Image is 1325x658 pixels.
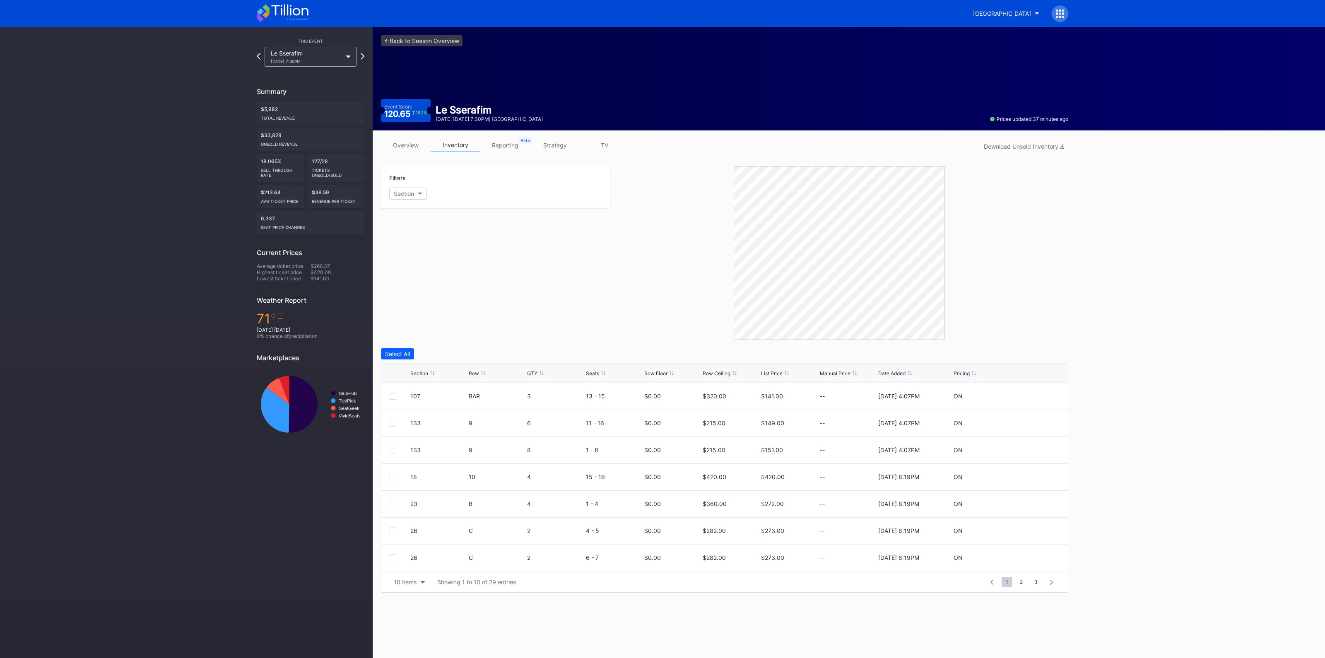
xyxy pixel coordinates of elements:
[580,139,629,152] a: TV
[820,527,876,534] div: --
[257,102,364,125] div: $5,982
[390,576,429,588] button: 10 items
[271,59,342,64] div: [DATE] 7:30PM
[384,104,412,110] div: Event Score
[761,446,783,453] div: $151.00
[954,370,970,376] div: Pricing
[469,527,525,534] div: C
[967,6,1046,21] button: [GEOGRAPHIC_DATA]
[257,154,304,182] div: 18.065%
[1030,577,1042,587] span: 3
[820,419,876,427] div: --
[954,554,963,561] div: ON
[410,473,467,480] div: 18
[820,370,850,376] div: Manual Price
[1002,577,1012,587] span: 1
[271,50,342,64] div: Le Sserafim
[761,419,784,427] div: $149.00
[257,185,304,208] div: $213.64
[644,527,661,534] div: $0.00
[644,419,661,427] div: $0.00
[257,39,364,43] div: This Event
[312,195,360,204] div: Revenue per ticket
[586,500,642,507] div: 1 - 4
[878,500,919,507] div: [DATE] 8:19PM
[703,473,726,480] div: $420.00
[878,554,919,561] div: [DATE] 8:19PM
[586,370,599,376] div: Seats
[703,370,730,376] div: Row Ceiling
[469,393,525,400] div: BAR
[527,473,583,480] div: 4
[954,419,963,427] div: ON
[261,112,360,121] div: Total Revenue
[644,554,661,561] div: $0.00
[308,185,364,208] div: $38.59
[954,393,963,400] div: ON
[469,419,525,427] div: 9
[954,500,963,507] div: ON
[416,111,427,115] div: 18.1 %
[973,10,1031,17] div: [GEOGRAPHIC_DATA]
[703,527,726,534] div: $282.00
[644,446,661,453] div: $0.00
[257,87,364,96] div: Summary
[644,473,661,480] div: $0.00
[586,473,642,480] div: 15 - 18
[586,393,642,400] div: 13 - 15
[261,138,360,147] div: Unsold Revenue
[703,419,725,427] div: $215.00
[586,527,642,534] div: 4 - 5
[878,393,920,400] div: [DATE] 4:07PM
[385,350,410,357] div: Select All
[257,333,364,339] div: 0 % chance of precipitation
[311,269,364,275] div: $420.00
[261,164,300,178] div: Sell Through Rate
[527,446,583,453] div: 8
[257,263,311,269] div: Average ticket price
[436,116,543,122] div: [DATE] [DATE] 7:30PM | [GEOGRAPHIC_DATA]
[389,174,602,181] div: Filters
[984,143,1064,150] div: Download Unsold Inventory
[257,248,364,257] div: Current Prices
[381,348,414,359] button: Select All
[703,393,726,400] div: $320.00
[761,527,784,534] div: $273.00
[469,446,525,453] div: 9
[644,393,661,400] div: $0.00
[394,190,414,197] div: Section
[469,473,525,480] div: 10
[761,473,785,480] div: $420.00
[644,370,667,376] div: Row Floor
[431,139,480,152] a: inventory
[469,554,525,561] div: C
[469,370,479,376] div: Row
[257,311,364,327] div: 71
[311,263,364,269] div: $266.37
[384,110,428,118] div: 120.65
[270,311,284,327] span: ℉
[410,500,467,507] div: 23
[878,527,919,534] div: [DATE] 8:19PM
[820,554,876,561] div: --
[257,368,364,441] svg: Chart title
[339,413,361,418] text: VividSeats
[954,473,963,480] div: ON
[339,391,357,396] text: StubHub
[410,554,467,561] div: 26
[703,500,727,507] div: $360.00
[394,578,417,586] div: 10 items
[308,154,364,182] div: 127/28
[527,393,583,400] div: 3
[820,393,876,400] div: --
[480,139,530,152] a: reporting
[257,128,364,151] div: $33,829
[527,419,583,427] div: 6
[878,419,920,427] div: [DATE] 4:07PM
[703,446,725,453] div: $215.00
[761,393,783,400] div: $141.00
[469,500,525,507] div: B
[257,269,311,275] div: Highest ticket price
[954,527,963,534] div: ON
[311,275,364,282] div: $141.00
